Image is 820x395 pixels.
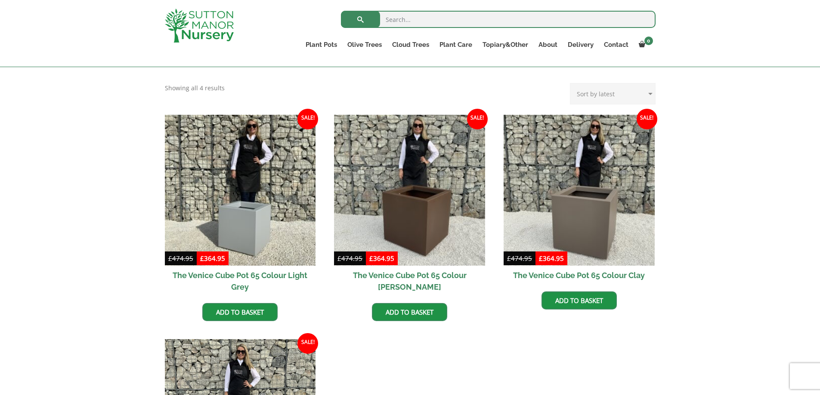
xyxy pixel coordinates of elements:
[563,39,599,51] a: Delivery
[297,109,318,129] span: Sale!
[334,266,485,297] h2: The Venice Cube Pot 65 Colour [PERSON_NAME]
[634,39,656,51] a: 0
[504,115,655,285] a: Sale! The Venice Cube Pot 65 Colour Clay
[168,254,172,263] span: £
[165,83,225,93] p: Showing all 4 results
[372,303,447,321] a: Add to basket: “The Venice Cube Pot 65 Colour Mocha Brown”
[202,303,278,321] a: Add to basket: “The Venice Cube Pot 65 Colour Light Grey”
[539,254,564,263] bdi: 364.95
[165,266,316,297] h2: The Venice Cube Pot 65 Colour Light Grey
[539,254,543,263] span: £
[477,39,533,51] a: Topiary&Other
[504,266,655,285] h2: The Venice Cube Pot 65 Colour Clay
[507,254,532,263] bdi: 474.95
[334,115,485,266] img: The Venice Cube Pot 65 Colour Mocha Brown
[168,254,193,263] bdi: 474.95
[165,115,316,297] a: Sale! The Venice Cube Pot 65 Colour Light Grey
[369,254,373,263] span: £
[507,254,511,263] span: £
[504,115,655,266] img: The Venice Cube Pot 65 Colour Clay
[467,109,488,129] span: Sale!
[599,39,634,51] a: Contact
[342,39,387,51] a: Olive Trees
[200,254,225,263] bdi: 364.95
[337,254,362,263] bdi: 474.95
[637,109,657,129] span: Sale!
[300,39,342,51] a: Plant Pots
[570,83,656,104] select: Shop order
[369,254,394,263] bdi: 364.95
[341,11,656,28] input: Search...
[387,39,434,51] a: Cloud Trees
[334,115,485,297] a: Sale! The Venice Cube Pot 65 Colour [PERSON_NAME]
[200,254,204,263] span: £
[533,39,563,51] a: About
[165,9,234,43] img: logo
[165,115,316,266] img: The Venice Cube Pot 65 Colour Light Grey
[297,333,318,354] span: Sale!
[434,39,477,51] a: Plant Care
[337,254,341,263] span: £
[542,291,617,309] a: Add to basket: “The Venice Cube Pot 65 Colour Clay”
[644,37,653,45] span: 0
